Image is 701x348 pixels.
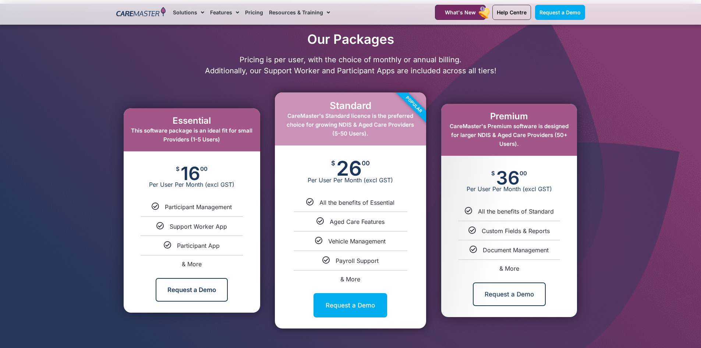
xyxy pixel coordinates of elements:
[492,5,531,20] a: Help Centre
[435,5,486,20] a: What's New
[314,293,387,317] a: Request a Demo
[520,171,527,176] span: 00
[336,160,362,176] span: 26
[275,176,426,184] span: Per User Per Month (excl GST)
[113,31,589,47] h2: Our Packages
[165,203,232,211] span: Participant Management
[156,278,228,302] a: Request a Demo
[116,7,166,18] img: CareMaster Logo
[445,9,476,15] span: What's New
[328,238,386,245] span: Vehicle Management
[131,116,253,126] h2: Essential
[449,111,570,122] h2: Premium
[441,185,577,193] span: Per User Per Month (excl GST)
[473,282,546,306] a: Request a Demo
[340,275,360,283] span: & More
[535,5,585,20] a: Request a Demo
[176,166,180,172] span: $
[496,171,520,185] span: 36
[539,9,581,15] span: Request a Demo
[499,265,519,272] span: & More
[182,260,202,268] span: & More
[181,166,200,181] span: 16
[177,242,220,249] span: Participant App
[362,160,370,166] span: 00
[482,227,550,235] span: Custom Fields & Reports
[497,9,527,15] span: Help Centre
[483,246,549,254] span: Document Management
[372,63,456,147] div: Popular
[331,160,335,166] span: $
[478,208,554,215] span: All the benefits of Standard
[131,127,252,143] span: This software package is an ideal fit for small Providers (1-5 Users)
[113,54,589,76] p: Pricing is per user, with the choice of monthly or annual billing. Additionally, our Support Work...
[491,171,495,176] span: $
[124,181,260,188] span: Per User Per Month (excl GST)
[336,257,379,264] span: Payroll Support
[287,112,414,137] span: CareMaster's Standard licence is the preferred choice for growing NDIS & Aged Care Providers (5-5...
[330,218,385,225] span: Aged Care Features
[200,166,208,172] span: 00
[170,223,227,230] span: Support Worker App
[319,199,394,206] span: All the benefits of Essential
[450,123,569,147] span: CareMaster's Premium software is designed for larger NDIS & Aged Care Providers (50+ Users).
[282,100,419,111] h2: Standard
